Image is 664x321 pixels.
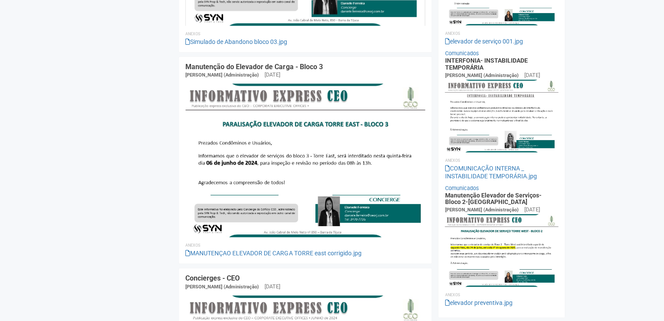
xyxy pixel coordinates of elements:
li: Anexos [185,241,425,249]
img: COMUNICA%C3%87%C3%83O%20INTERNA%20_%20INSTABILIDADE%20TEMPOR%C3%81RIA.jpg [445,80,558,152]
a: Manutenção do Elevador de Carga - Bloco 3 [185,63,322,71]
img: elevador%20preventiva.jpg [445,214,558,287]
a: COMUNICAÇÃO INTERNA _ INSTABILIDADE TEMPORÁRIA.jpg [445,165,537,180]
div: [DATE] [265,71,280,79]
a: Comunicados [445,185,479,191]
a: elevador de serviço 001.jpg [445,38,523,45]
li: Anexos [445,30,558,37]
a: Simulado de Abandono bloco 03.jpg [185,38,287,45]
a: elevador preventiva.jpg [445,299,512,306]
a: Concierges - CEO [185,274,240,282]
li: Anexos [185,30,425,38]
div: [DATE] [524,71,540,79]
div: [DATE] [265,283,280,291]
div: [DATE] [524,206,540,214]
span: [PERSON_NAME] (Administração) [185,72,259,78]
a: Comunicados [445,50,479,57]
span: [PERSON_NAME] (Administração) [445,207,518,213]
a: MANUTENÇAO ELEVADOR DE CARGA TORRE east corrigido.jpg [185,250,361,257]
li: Anexos [445,157,558,164]
a: Manutenção Elevador de Serviços- Bloco 2-[GEOGRAPHIC_DATA] [445,192,541,205]
li: Anexos [445,291,558,299]
a: INTERFONIA- INSTABILIDADE TEMPORÁRIA [445,57,527,70]
span: [PERSON_NAME] (Administração) [185,284,259,290]
span: [PERSON_NAME] (Administração) [445,73,518,78]
img: MANUTEN%C3%87AO%20ELEVADOR%20DE%20CARGA%20TORRE%20east%20corrigido.jpg [185,84,425,237]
